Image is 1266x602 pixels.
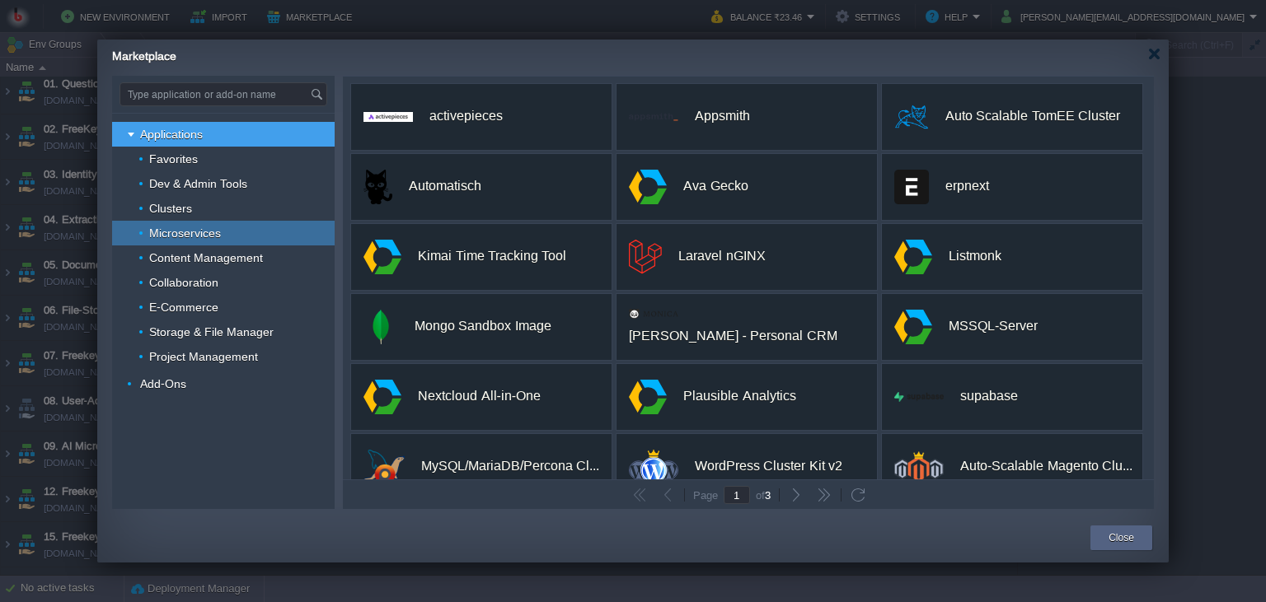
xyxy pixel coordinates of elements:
img: magento-enterprise-small-v2.png [894,451,944,482]
img: wp-cluster-kit.svg [629,450,678,483]
img: logo-light.png [894,392,944,402]
img: tomee-logo.png [894,100,929,134]
img: app.svg [363,380,401,414]
a: Dev & Admin Tools [148,176,250,191]
a: Clusters [148,201,195,216]
div: [PERSON_NAME] - Personal CRM [629,319,837,353]
img: mongodb-70x70.png [363,310,398,344]
div: Listmonk [949,239,1001,273]
a: Collaboration [148,275,221,290]
div: erpnext [945,169,989,203]
img: erpnext-logo.png [894,170,929,204]
div: MSSQL-Server [949,309,1038,343]
a: Add-Ons [138,376,189,391]
div: Kimai Time Tracking Tool [418,239,566,273]
img: app.svg [894,310,932,344]
div: WordPress Cluster Kit v2 [695,449,842,483]
img: logo_vertical.png [629,309,678,319]
a: Favorites [148,152,200,166]
div: Auto Scalable TomEE Cluster [945,99,1120,133]
div: MySQL/MariaDB/Percona Cluster [421,449,599,483]
div: Appsmith [695,99,750,133]
a: E-Commerce [148,300,221,315]
span: 3 [765,489,771,502]
img: mysql-mariadb-percona-logo.png [363,450,405,484]
div: Ava Gecko [683,169,748,203]
img: app.svg [894,240,932,274]
a: Project Management [148,349,260,364]
img: logomark.min.svg [629,240,662,274]
div: Auto-Scalable Magento Cluster v2 [960,449,1132,483]
div: Plausible Analytics [683,379,795,413]
div: of [750,488,776,502]
div: Page [687,489,724,501]
div: activepieces [429,99,503,133]
div: Nextcloud All-in-One [418,379,541,413]
img: 61531b23c347e41e24a8423e_Logo.svg [629,113,678,122]
img: app.svg [629,380,667,414]
div: Laravel nGINX [678,239,765,273]
div: Mongo Sandbox Image [415,309,551,343]
img: app.svg [363,240,401,274]
img: ap-logo.png [363,112,413,123]
a: Storage & File Manager [148,324,276,339]
div: supabase [960,379,1018,413]
button: Close [1109,530,1134,546]
div: Automatisch [409,169,481,203]
img: app.svg [629,170,667,204]
span: Marketplace [112,49,176,63]
a: Microservices [148,226,223,240]
img: cat.svg [363,170,392,204]
a: Content Management [148,250,265,265]
a: Applications [138,127,205,142]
